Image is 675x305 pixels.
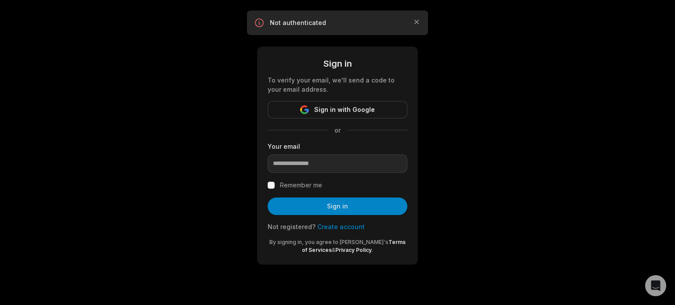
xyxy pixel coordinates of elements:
a: Privacy Policy [335,247,372,253]
span: or [327,126,348,135]
a: Create account [317,223,365,230]
span: By signing in, you agree to [PERSON_NAME]'s [269,239,388,245]
p: Not authenticated [270,18,405,27]
label: Remember me [280,180,322,190]
button: Sign in [268,197,407,215]
a: Terms of Services [302,239,406,253]
label: Your email [268,142,407,151]
div: Sign in [268,57,407,70]
div: Open Intercom Messenger [645,275,666,296]
span: & [332,247,335,253]
span: . [372,247,373,253]
div: To verify your email, we'll send a code to your email address. [268,75,407,94]
span: Sign in with Google [314,104,375,115]
button: Sign in with Google [268,101,407,118]
span: Not registered? [268,223,316,230]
